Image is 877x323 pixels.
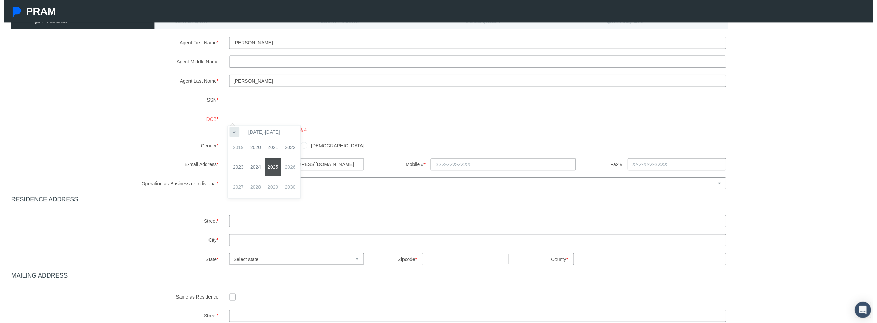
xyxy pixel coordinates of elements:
label: Fax # [588,160,624,172]
label: E-mail Address [75,160,222,172]
input: XXX-XXX-XXXX [430,160,577,172]
label: Zipcode [368,256,417,268]
h4: RESIDENCE ADDRESS [7,198,875,206]
input: XXX-XXX-XXXX [629,160,729,172]
span: 2021 [263,139,279,158]
span: 2019 [228,139,244,158]
span: 2022 [281,139,297,158]
div: Open Intercom Messenger [859,305,875,321]
h4: MAILING ADDRESS [7,275,875,282]
label: Same as Residence [2,294,222,306]
label: [DEMOGRAPHIC_DATA] [306,143,364,151]
label: SSN [2,95,222,107]
span: 2027 [228,179,244,198]
span: 2025 [263,159,279,178]
span: 2026 [281,159,297,178]
label: Mobile # [373,160,426,172]
th: [DATE]-[DATE] [237,128,287,138]
img: Pram Partner [7,7,18,18]
th: « [227,128,237,138]
span: 2030 [281,179,297,198]
label: State [75,256,222,268]
label: DOB [2,114,222,134]
span: 2020 [245,139,262,158]
label: Agent Last Name [2,75,222,88]
label: County [514,256,569,268]
span: 2028 [245,179,262,198]
label: Agent Middle Name [2,56,222,69]
label: City [2,236,222,249]
label: Street [2,217,222,229]
span: 2024 [245,159,262,178]
span: 2023 [228,159,244,178]
span: PRAM [22,6,52,17]
span: 2029 [263,179,279,198]
label: Operating as Business or Individual [2,179,222,191]
label: Agent First Name [2,37,222,49]
label: Gender [2,141,222,153]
